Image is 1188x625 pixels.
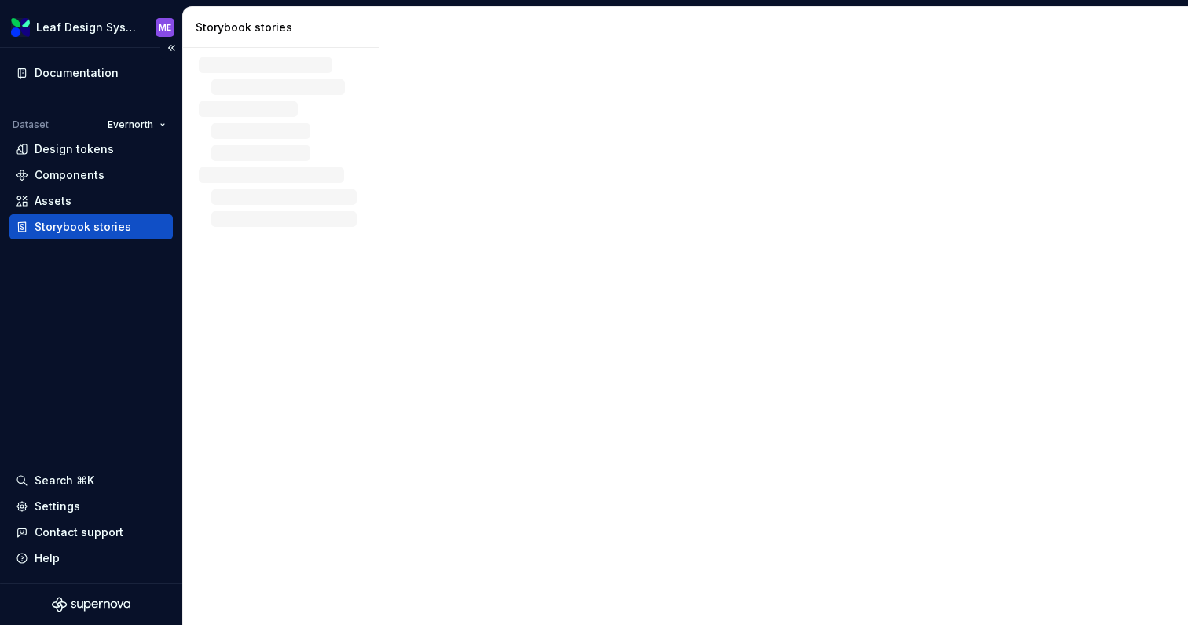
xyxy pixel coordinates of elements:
a: Storybook stories [9,214,173,239]
button: Collapse sidebar [160,37,182,59]
div: Documentation [35,65,119,81]
svg: Supernova Logo [52,597,130,612]
div: Design tokens [35,141,114,157]
div: Contact support [35,524,123,540]
button: Leaf Design SystemME [3,10,179,44]
div: Settings [35,499,80,514]
a: Components [9,163,173,188]
button: Contact support [9,520,173,545]
button: Evernorth [101,114,173,136]
div: Leaf Design System [36,20,137,35]
button: Search ⌘K [9,468,173,493]
div: Dataset [13,119,49,131]
a: Design tokens [9,137,173,162]
a: Settings [9,494,173,519]
div: Components [35,167,104,183]
div: ME [159,21,171,34]
div: Storybook stories [35,219,131,235]
div: Storybook stories [196,20,372,35]
a: Assets [9,188,173,214]
button: Help [9,546,173,571]
div: Assets [35,193,71,209]
div: Search ⌘K [35,473,94,488]
a: Documentation [9,60,173,86]
div: Help [35,550,60,566]
span: Evernorth [108,119,153,131]
img: 6e787e26-f4c0-4230-8924-624fe4a2d214.png [11,18,30,37]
